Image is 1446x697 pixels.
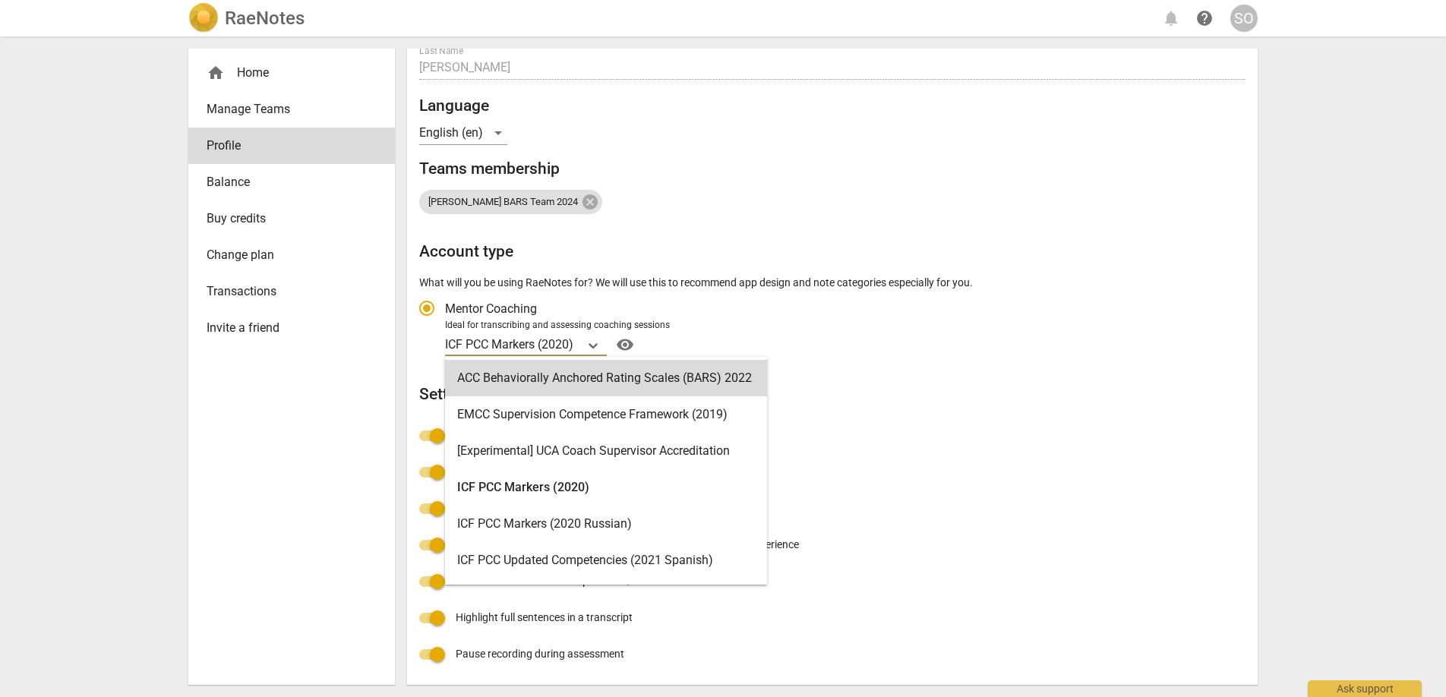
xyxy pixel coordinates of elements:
span: Buy credits [207,210,365,228]
div: Ask support [1308,680,1422,697]
span: Mentor Coaching [445,300,537,317]
a: LogoRaeNotes [188,3,305,33]
div: ICF PCC Markers (2020 Russian) [445,506,767,542]
span: Highlight full sentences in a transcript [456,610,633,626]
span: Invite a friend [207,319,365,337]
div: English (en) [419,121,507,145]
div: [PERSON_NAME] BARS Team 2024 [419,190,602,214]
h2: Account type [419,242,1246,261]
div: EMCC Supervision Competence Framework (2019) [445,396,767,433]
span: help [1195,9,1214,27]
p: What will you be using RaeNotes for? We will use this to recommend app design and note categories... [419,275,1246,291]
div: ICF PCC Updated Competencies (2021 Spanish) [445,542,767,579]
a: Profile [188,128,395,164]
a: Manage Teams [188,91,395,128]
a: Transactions [188,273,395,310]
span: visibility [613,336,637,354]
h2: Settings [419,385,1246,404]
a: Invite a friend [188,310,395,346]
div: ICF Team Competencies (2020) [445,579,767,615]
a: Buy credits [188,200,395,237]
span: Profile [207,137,365,155]
span: home [207,64,225,82]
button: Help [613,333,637,357]
span: Pause recording during assessment [456,646,624,662]
img: Logo [188,3,219,33]
div: Home [207,64,365,82]
span: [PERSON_NAME] BARS Team 2024 [419,197,587,208]
span: Transactions [207,282,365,301]
div: ICF PCC Markers (2020) [445,469,767,506]
span: Change plan [207,246,365,264]
div: Ideal for transcribing and assessing coaching sessions [445,319,1241,333]
div: ACC Behaviorally Anchored Rating Scales (BARS) 2022 [445,360,767,396]
h2: Language [419,96,1246,115]
div: Account type [419,290,1246,357]
h2: RaeNotes [225,8,305,29]
div: Home [188,55,395,91]
a: Help [1191,5,1218,32]
a: Change plan [188,237,395,273]
h2: Teams membership [419,159,1246,178]
a: Balance [188,164,395,200]
div: [Experimental] UCA Coach Supervisor Accreditation [445,433,767,469]
span: Balance [207,173,365,191]
a: Help [607,333,637,357]
label: Last Name [419,46,463,55]
p: ICF PCC Markers (2020) [445,336,573,353]
input: Ideal for transcribing and assessing coaching sessionsICF PCC Markers (2020)Help [575,338,578,352]
span: Manage Teams [207,100,365,118]
button: SO [1230,5,1258,32]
